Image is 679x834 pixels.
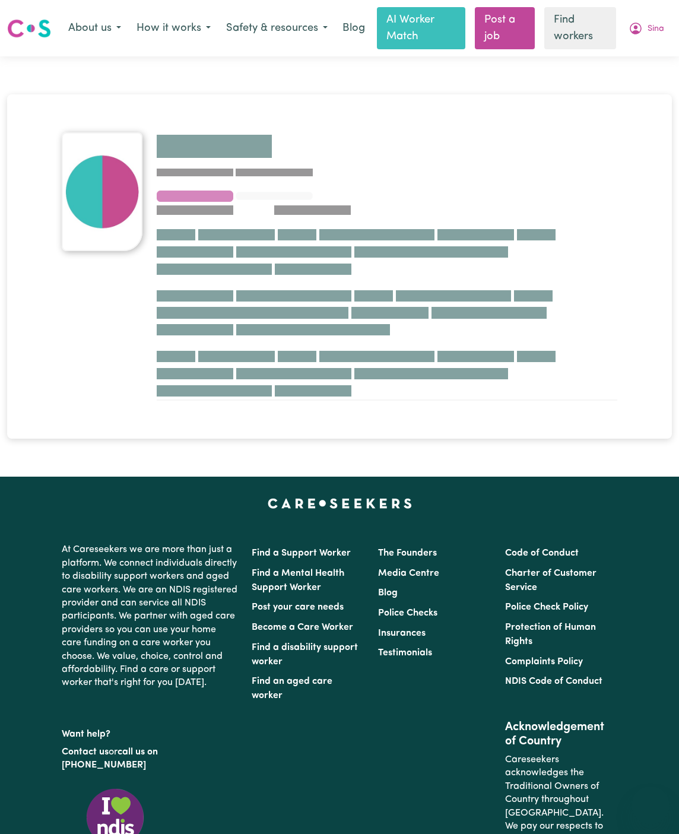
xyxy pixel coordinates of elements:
a: AI Worker Match [377,7,465,49]
a: Find a disability support worker [252,643,358,667]
a: Testimonials [378,648,432,658]
a: Careseekers home page [268,498,412,508]
a: Find an aged care worker [252,677,332,700]
a: Post a job [475,7,535,49]
iframe: Button to launch messaging window [632,787,670,825]
a: Blog [335,15,372,42]
a: Find workers [544,7,616,49]
a: The Founders [378,548,437,558]
a: Protection of Human Rights [505,623,596,646]
a: Code of Conduct [505,548,579,558]
a: Insurances [378,629,426,638]
a: Charter of Customer Service [505,569,596,592]
img: Careseekers logo [7,18,51,39]
button: My Account [621,16,672,41]
a: Police Checks [378,608,437,618]
span: Sina [648,23,664,36]
a: Find a Mental Health Support Worker [252,569,344,592]
button: About us [61,16,129,41]
a: Police Check Policy [505,602,588,612]
a: Become a Care Worker [252,623,353,632]
a: NDIS Code of Conduct [505,677,602,686]
a: Complaints Policy [505,657,583,667]
a: Find a Support Worker [252,548,351,558]
button: How it works [129,16,218,41]
a: Blog [378,588,398,598]
p: Want help? [62,723,237,741]
p: At Careseekers we are more than just a platform. We connect individuals directly to disability su... [62,538,237,694]
a: Media Centre [378,569,439,578]
a: Post your care needs [252,602,344,612]
h2: Acknowledgement of Country [505,720,617,749]
button: Safety & resources [218,16,335,41]
a: Contact us [62,747,109,757]
p: or [62,741,237,777]
a: Careseekers logo [7,15,51,42]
